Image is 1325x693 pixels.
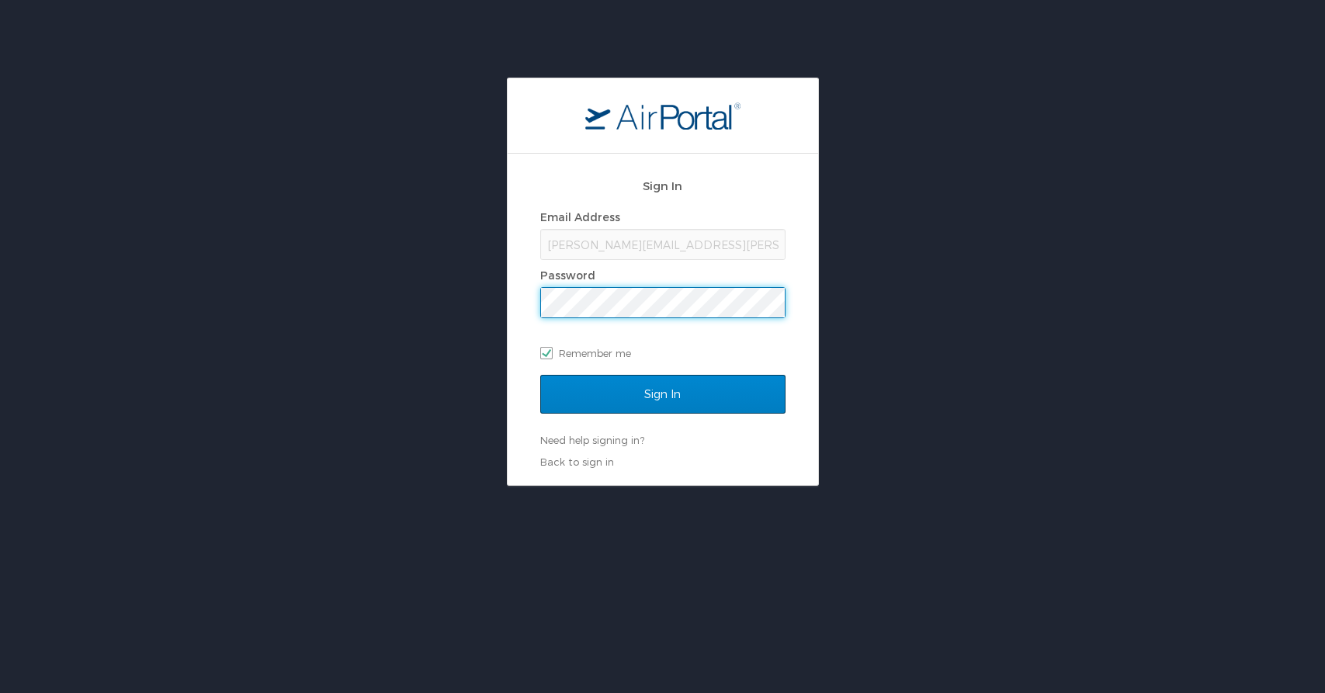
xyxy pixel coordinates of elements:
label: Password [540,269,595,282]
label: Email Address [540,210,620,223]
input: Sign In [540,375,786,414]
a: Need help signing in? [540,434,644,446]
img: logo [585,102,741,130]
label: Remember me [540,341,786,365]
h2: Sign In [540,177,786,195]
a: Back to sign in [540,456,614,468]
